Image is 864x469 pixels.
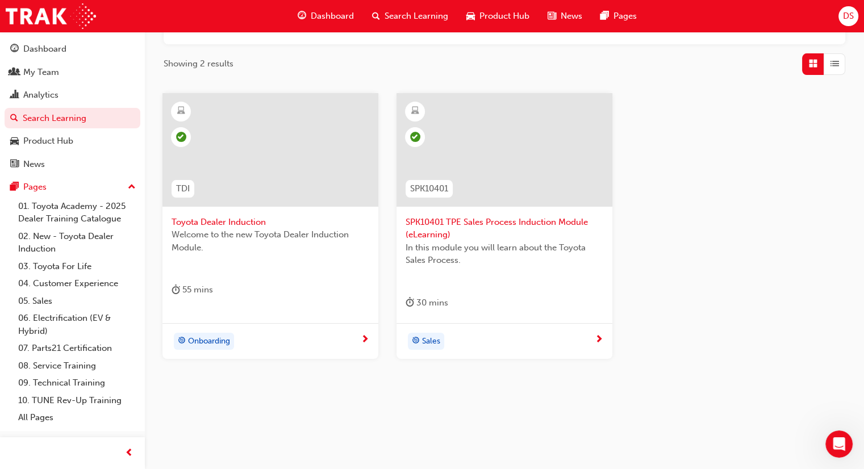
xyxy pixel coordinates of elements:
[363,5,457,28] a: search-iconSearch Learning
[23,135,73,148] div: Product Hub
[14,409,140,426] a: All Pages
[10,68,19,78] span: people-icon
[14,309,140,340] a: 06. Electrification (EV & Hybrid)
[5,177,140,198] button: Pages
[5,108,140,129] a: Search Learning
[188,335,230,348] span: Onboarding
[825,430,853,458] iframe: Intercom live chat
[457,5,539,28] a: car-iconProduct Hub
[479,10,529,23] span: Product Hub
[23,66,59,79] div: My Team
[311,10,354,23] span: Dashboard
[162,93,378,359] a: TDIToyota Dealer InductionWelcome to the new Toyota Dealer Induction Module.duration-icon 55 mins...
[164,57,233,70] span: Showing 2 results
[361,335,369,345] span: next-icon
[613,10,637,23] span: Pages
[14,392,140,409] a: 10. TUNE Rev-Up Training
[125,446,133,460] span: prev-icon
[14,275,140,292] a: 04. Customer Experience
[5,131,140,152] a: Product Hub
[372,9,380,23] span: search-icon
[10,44,19,55] span: guage-icon
[14,258,140,275] a: 03. Toyota For Life
[5,154,140,175] a: News
[595,335,603,345] span: next-icon
[838,6,858,26] button: DS
[466,9,475,23] span: car-icon
[23,43,66,56] div: Dashboard
[548,9,556,23] span: news-icon
[6,3,96,29] img: Trak
[410,182,448,195] span: SPK10401
[23,158,45,171] div: News
[14,228,140,258] a: 02. New - Toyota Dealer Induction
[406,296,414,310] span: duration-icon
[385,10,448,23] span: Search Learning
[843,10,854,23] span: DS
[172,216,369,229] span: Toyota Dealer Induction
[561,10,582,23] span: News
[411,104,419,119] span: learningResourceType_ELEARNING-icon
[172,283,180,297] span: duration-icon
[10,160,19,170] span: news-icon
[600,9,609,23] span: pages-icon
[396,93,612,359] a: SPK10401SPK10401 TPE Sales Process Induction Module (eLearning)In this module you will learn abou...
[406,216,603,241] span: SPK10401 TPE Sales Process Induction Module (eLearning)
[539,5,591,28] a: news-iconNews
[14,340,140,357] a: 07. Parts21 Certification
[591,5,646,28] a: pages-iconPages
[176,182,190,195] span: TDI
[10,182,19,192] span: pages-icon
[289,5,363,28] a: guage-iconDashboard
[14,198,140,228] a: 01. Toyota Academy - 2025 Dealer Training Catalogue
[14,374,140,392] a: 09. Technical Training
[23,181,47,194] div: Pages
[298,9,306,23] span: guage-icon
[177,104,185,119] span: learningResourceType_ELEARNING-icon
[176,132,186,142] span: learningRecordVerb_PASS-icon
[10,114,18,124] span: search-icon
[172,283,213,297] div: 55 mins
[5,39,140,60] a: Dashboard
[172,228,369,254] span: Welcome to the new Toyota Dealer Induction Module.
[406,296,448,310] div: 30 mins
[410,132,420,142] span: learningRecordVerb_COMPLETE-icon
[23,89,59,102] div: Analytics
[128,180,136,195] span: up-icon
[422,335,440,348] span: Sales
[5,62,140,83] a: My Team
[14,292,140,310] a: 05. Sales
[5,85,140,106] a: Analytics
[406,241,603,267] span: In this module you will learn about the Toyota Sales Process.
[830,57,839,70] span: List
[809,57,817,70] span: Grid
[14,357,140,375] a: 08. Service Training
[10,136,19,146] span: car-icon
[178,334,186,349] span: target-icon
[5,36,140,177] button: DashboardMy TeamAnalyticsSearch LearningProduct HubNews
[10,90,19,101] span: chart-icon
[412,334,420,349] span: target-icon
